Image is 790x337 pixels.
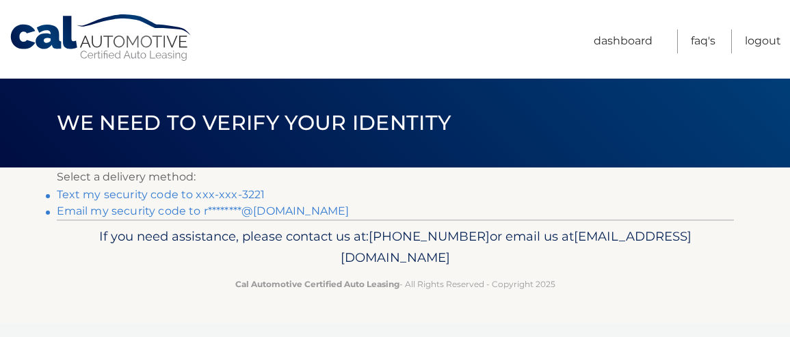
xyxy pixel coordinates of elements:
[57,188,265,201] a: Text my security code to xxx-xxx-3221
[745,29,781,53] a: Logout
[57,110,451,135] span: We need to verify your identity
[369,228,490,244] span: [PHONE_NUMBER]
[57,204,350,217] a: Email my security code to r********@[DOMAIN_NAME]
[66,226,725,269] p: If you need assistance, please contact us at: or email us at
[691,29,715,53] a: FAQ's
[9,14,194,62] a: Cal Automotive
[594,29,653,53] a: Dashboard
[57,167,734,187] p: Select a delivery method:
[66,277,725,291] p: - All Rights Reserved - Copyright 2025
[235,279,399,289] strong: Cal Automotive Certified Auto Leasing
